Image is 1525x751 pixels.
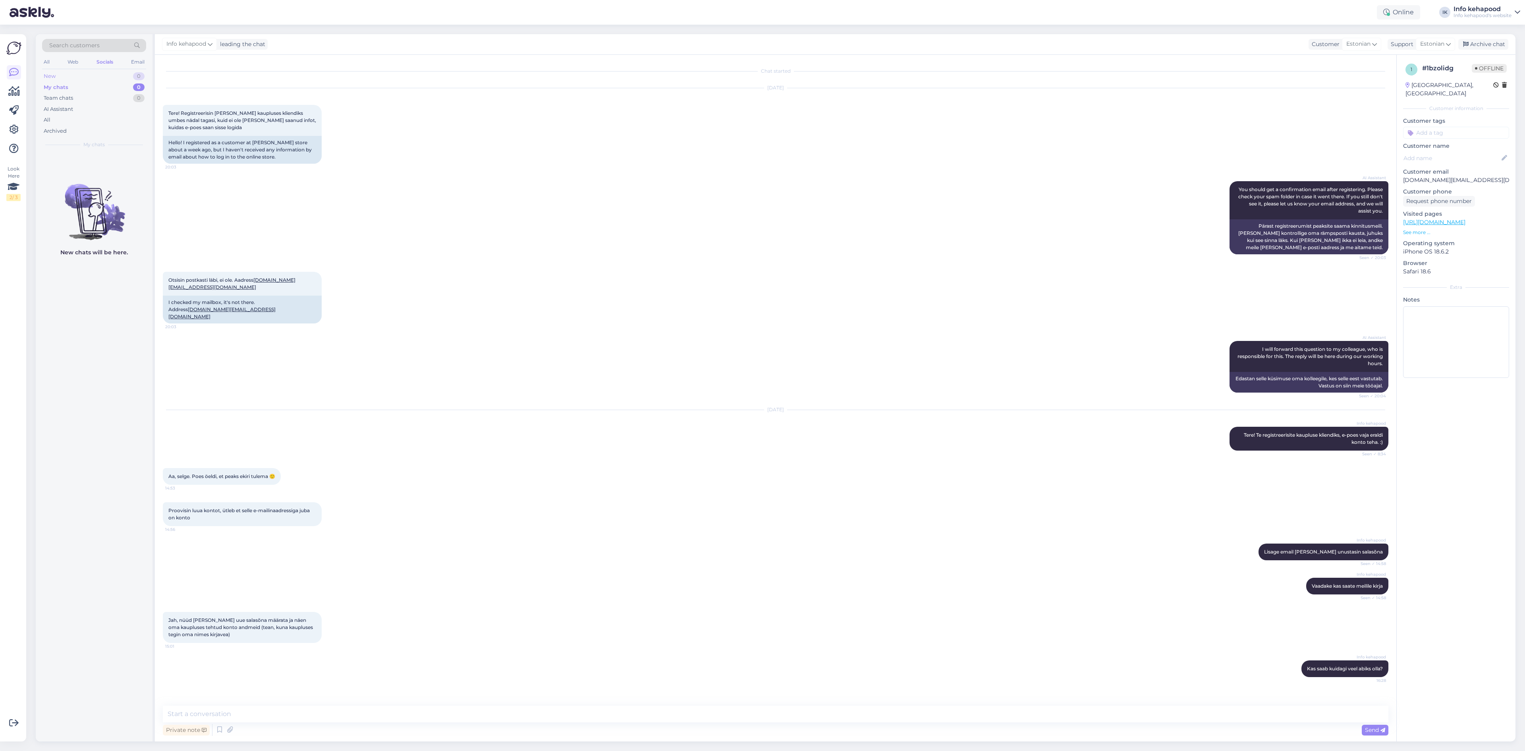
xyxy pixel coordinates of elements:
div: New [44,72,56,80]
div: Hello! I registered as a customer at [PERSON_NAME] store about a week ago, but I haven't received... [163,136,322,164]
span: Lisage email [PERSON_NAME] unustasin salasõna [1264,549,1383,555]
div: Customer [1309,40,1340,48]
span: Otsisin postkasti läbi, ei ole. Aadress [168,277,295,290]
span: 16:28 [1356,677,1386,683]
div: Online [1377,5,1420,19]
span: Offline [1472,64,1507,73]
div: Socials [95,57,115,67]
div: Request phone number [1403,196,1475,207]
div: Info kehapood's website [1454,12,1511,19]
div: AI Assistant [44,105,73,113]
span: Estonian [1420,40,1444,48]
span: Tere! Registreerisin [PERSON_NAME] kaupluses kliendiks umbes nädal tagasi, kuid ei ole [PERSON_NA... [168,110,317,130]
div: 2 / 3 [6,194,21,201]
p: [DOMAIN_NAME][EMAIL_ADDRESS][DOMAIN_NAME] [1403,176,1509,184]
div: 0 [133,72,145,80]
span: Aa, selge. Poes öeldi, et peaks ekiri tulema 🙂 [168,473,275,479]
p: Visited pages [1403,210,1509,218]
p: See more ... [1403,229,1509,236]
p: New chats will be here. [60,248,128,257]
span: AI Assistant [1356,335,1386,341]
div: Archive chat [1458,39,1508,50]
div: Web [66,57,80,67]
div: All [42,57,51,67]
span: You should get a confirmation email after registering. Please check your spam folder in case it w... [1238,186,1384,214]
span: Seen ✓ 20:04 [1356,393,1386,399]
div: I checked my mailbox, it's not there. Address [163,296,322,323]
span: 14:56 [165,526,195,532]
span: Vaadake kas saate meilile kirja [1312,583,1383,589]
div: Look Here [6,165,21,201]
span: 20:03 [165,324,195,330]
div: Support [1388,40,1413,48]
div: My chats [44,83,68,91]
div: Private note [163,725,210,736]
span: Seen ✓ 14:58 [1356,595,1386,601]
a: [DOMAIN_NAME][EMAIL_ADDRESS][DOMAIN_NAME] [168,306,276,319]
div: Extra [1403,284,1509,291]
div: Pärast registreerumist peaksite saama kinnitusmeili. [PERSON_NAME] kontrollige oma rämpsposti kau... [1230,219,1388,254]
div: Edastan selle küsimuse oma kolleegile, kes selle eest vastutab. Vastus on siin meie tööajal. [1230,372,1388,393]
div: Archived [44,127,67,135]
span: I will forward this question to my colleague, who is responsible for this. The reply will be here... [1237,346,1384,366]
span: My chats [83,141,105,148]
div: All [44,116,50,124]
span: Search customers [49,41,100,50]
div: IK [1439,7,1450,18]
span: Kas saab kuidagi veel abiks olla? [1307,666,1383,672]
span: Proovisin luua kontot, ütleb et selle e-mailinaadressiga juba on konto [168,507,311,521]
span: Tere! Te registreerisite kaupluse kliendiks, e-poes vaja eraldi konto teha. :) [1244,432,1384,445]
p: Browser [1403,259,1509,267]
div: leading the chat [217,40,265,48]
div: [GEOGRAPHIC_DATA], [GEOGRAPHIC_DATA] [1405,81,1493,98]
div: Team chats [44,94,73,102]
p: Customer email [1403,168,1509,176]
p: Safari 18.6 [1403,267,1509,276]
a: Info kehapoodInfo kehapood's website [1454,6,1520,19]
span: Info kehapood [1356,420,1386,426]
span: AI Assistant [1356,175,1386,181]
span: Seen ✓ 20:03 [1356,255,1386,261]
span: Estonian [1346,40,1371,48]
span: Info kehapood [166,40,206,48]
div: Customer information [1403,105,1509,112]
span: Seen ✓ 8:34 [1356,451,1386,457]
div: Email [129,57,146,67]
span: Info kehapood [1356,537,1386,543]
p: Notes [1403,296,1509,304]
div: [DATE] [163,84,1388,91]
p: Customer name [1403,142,1509,150]
div: [DATE] [163,406,1388,413]
span: Info kehapood [1356,654,1386,660]
span: Send [1365,726,1385,734]
div: Chat started [163,68,1388,75]
a: [URL][DOMAIN_NAME] [1403,219,1465,226]
div: Info kehapood [1454,6,1511,12]
input: Add a tag [1403,127,1509,139]
p: Operating system [1403,239,1509,248]
span: 15:01 [165,643,195,649]
input: Add name [1403,154,1500,163]
span: 1 [1411,66,1412,72]
img: Askly Logo [6,41,21,56]
span: Info kehapood [1356,571,1386,577]
p: Customer phone [1403,188,1509,196]
p: Customer tags [1403,117,1509,125]
p: iPhone OS 18.6.2 [1403,248,1509,256]
span: 20:03 [165,164,195,170]
div: 0 [133,94,145,102]
div: 0 [133,83,145,91]
span: 14:53 [165,485,195,491]
div: # 1bzolidg [1422,64,1472,73]
span: Seen ✓ 14:58 [1356,561,1386,567]
span: Jah, nüüd [PERSON_NAME] uue salasõna määrata ja näen oma kaupluses tehtud konto andmeid (tean, ku... [168,617,314,637]
img: No chats [36,170,152,241]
